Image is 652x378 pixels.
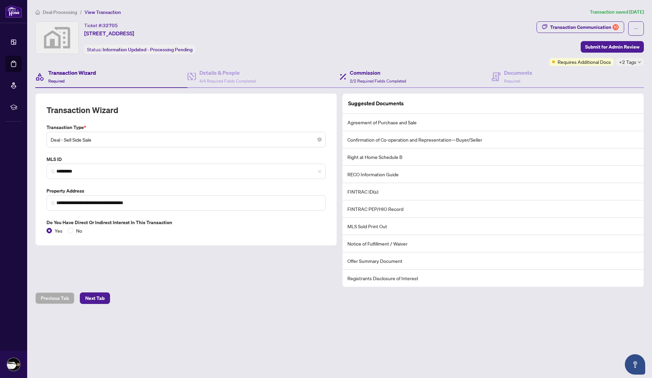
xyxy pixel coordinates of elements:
[47,156,326,163] label: MLS ID
[558,58,611,66] span: Requires Additional Docs
[343,270,644,287] li: Registrants Disclosure of Interest
[343,131,644,148] li: Confirmation of Co-operation and Representation—Buyer/Seller
[625,354,645,375] button: Open asap
[85,9,121,15] span: View Transaction
[638,60,641,64] span: down
[48,69,96,77] h4: Transaction Wizard
[199,69,256,77] h4: Details & People
[537,21,624,33] button: Transaction Communication10
[343,200,644,218] li: FINTRAC PEP/HIO Record
[550,22,619,33] div: Transaction Communication
[504,69,532,77] h4: Documents
[7,358,20,371] img: Profile Icon
[343,166,644,183] li: RECO Information Guide
[103,22,118,29] span: 32705
[52,227,65,234] span: Yes
[318,169,322,174] span: close
[80,292,110,304] button: Next Tab
[47,124,326,131] label: Transaction Type
[350,78,406,84] span: 2/2 Required Fields Completed
[51,133,322,146] span: Deal - Sell Side Sale
[343,183,644,200] li: FINTRAC ID(s)
[350,69,406,77] h4: Commission
[343,252,644,270] li: Offer Summary Document
[43,9,77,15] span: Deal Processing
[84,21,118,29] div: Ticket #:
[80,8,82,16] li: /
[84,29,134,37] span: [STREET_ADDRESS]
[103,47,193,53] span: Information Updated - Processing Pending
[613,24,619,30] div: 10
[348,99,404,108] article: Suggested Documents
[590,8,644,16] article: Transaction saved [DATE]
[47,187,326,195] label: Property Address
[47,219,326,226] label: Do you have direct or indirect interest in this transaction
[199,78,256,84] span: 4/4 Required Fields Completed
[634,26,638,31] span: ellipsis
[343,148,644,166] li: Right at Home Schedule B
[581,41,644,53] button: Submit for Admin Review
[343,114,644,131] li: Agreement of Purchase and Sale
[73,227,85,234] span: No
[343,235,644,252] li: Notice of Fulfillment / Waiver
[318,138,322,142] span: close-circle
[51,201,55,205] img: search_icon
[35,292,74,304] button: Previous Tab
[36,22,78,54] img: svg%3e
[504,78,520,84] span: Required
[85,293,105,304] span: Next Tab
[619,58,636,66] span: +2 Tags
[48,78,65,84] span: Required
[343,218,644,235] li: MLS Sold Print Out
[84,45,195,54] div: Status:
[35,10,40,15] span: home
[5,5,22,18] img: logo
[47,105,118,115] h2: Transaction Wizard
[51,169,55,174] img: search_icon
[585,41,639,52] span: Submit for Admin Review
